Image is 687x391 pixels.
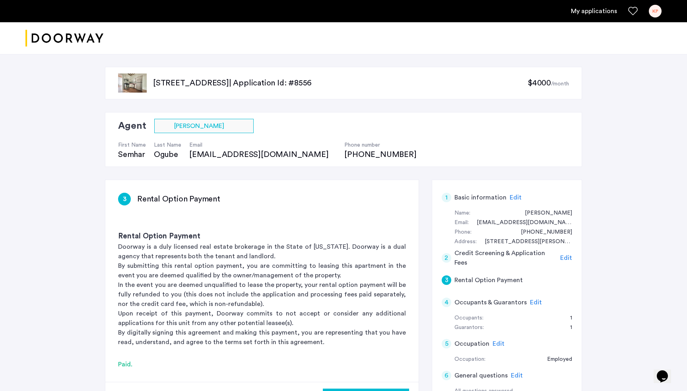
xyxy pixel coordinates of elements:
[153,77,528,89] p: [STREET_ADDRESS] | Application Id: #8556
[454,193,507,202] h5: Basic information
[344,141,416,149] h4: Phone number
[454,218,469,228] div: Email:
[628,6,638,16] a: Favorites
[25,23,103,53] img: logo
[477,237,572,247] div: 54 Lewis Avenue, #3F
[154,149,181,160] div: Ogube
[528,79,551,87] span: $4000
[493,341,505,347] span: Edit
[442,253,451,263] div: 2
[539,355,572,364] div: Employed
[118,193,131,205] div: 3
[189,141,336,149] h4: Email
[649,5,662,17] div: KP
[118,261,406,280] p: By submitting this rental option payment, you are committing to leasing this apartment in the eve...
[454,275,523,285] h5: Rental Option Payment
[118,280,406,309] p: In the event you are deemed unqualified to lease the property, your rental option payment will be...
[442,275,451,285] div: 3
[510,194,522,201] span: Edit
[511,372,523,379] span: Edit
[454,355,485,364] div: Occupation:
[118,231,406,242] h3: Rental Option Payment
[118,119,146,133] h2: Agent
[118,141,146,149] h4: First Name
[454,323,484,333] div: Guarantors:
[137,194,220,205] h3: Rental Option Payment
[118,74,147,93] img: apartment
[562,314,572,323] div: 1
[571,6,617,16] a: My application
[118,242,406,261] p: Doorway is a duly licensed real estate brokerage in the State of [US_STATE]. Doorway is a dual ag...
[118,360,406,369] div: Paid.
[442,193,451,202] div: 1
[344,149,416,160] div: [PHONE_NUMBER]
[654,359,679,383] iframe: chat widget
[442,339,451,348] div: 5
[454,228,472,237] div: Phone:
[454,237,477,247] div: Address:
[562,323,572,333] div: 1
[189,149,336,160] div: [EMAIL_ADDRESS][DOMAIN_NAME]
[442,298,451,307] div: 4
[530,299,542,306] span: Edit
[454,209,470,218] div: Name:
[118,328,406,347] p: By digitally signing this agreement and making this payment, you are representing that you have r...
[25,23,103,53] a: Cazamio logo
[517,209,572,218] div: Kai Parker
[454,314,483,323] div: Occupants:
[513,228,572,237] div: +13309419578
[118,309,406,328] p: Upon receipt of this payment, Doorway commits to not accept or consider any additional applicatio...
[454,298,527,307] h5: Occupants & Guarantors
[551,81,569,87] sub: /month
[560,255,572,261] span: Edit
[118,149,146,160] div: Semhar
[469,218,572,228] div: luka@whatsgoodluka.com
[454,371,508,380] h5: General questions
[454,339,489,348] h5: Occupation
[454,248,557,267] h5: Credit Screening & Application Fees
[442,371,451,380] div: 6
[154,141,181,149] h4: Last Name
